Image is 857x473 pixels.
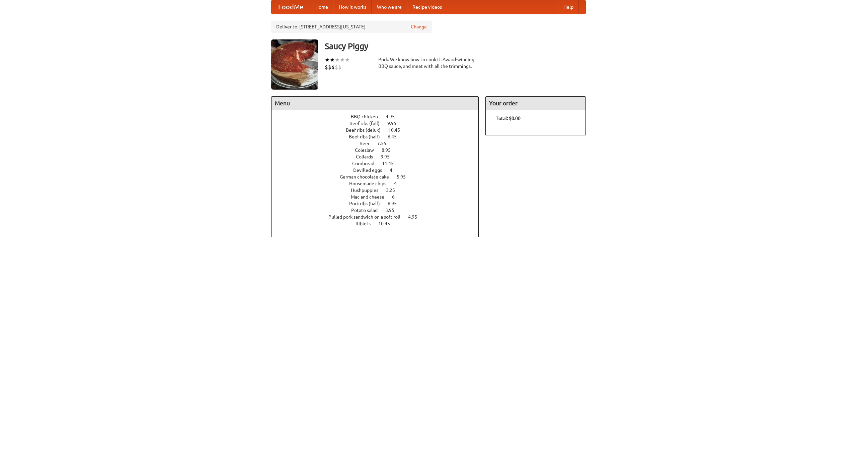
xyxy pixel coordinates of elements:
span: 4.95 [386,114,401,119]
span: 9.95 [387,121,403,126]
span: Potato salad [351,208,384,213]
a: Beer 7.55 [360,141,399,146]
li: ★ [325,56,330,64]
span: 6.95 [388,201,403,206]
span: Coleslaw [355,147,381,153]
span: 5.95 [397,174,412,180]
a: FoodMe [271,0,310,14]
span: BBQ chicken [351,114,385,119]
span: Devilled eggs [353,167,389,173]
span: Housemade chips [349,181,393,186]
span: Beef ribs (delux) [346,127,387,133]
span: 10.45 [388,127,407,133]
li: $ [331,64,335,71]
span: 9.95 [381,154,396,159]
span: Beef ribs (full) [349,121,386,126]
img: angular.jpg [271,39,318,90]
a: Beef ribs (full) 9.95 [349,121,409,126]
span: Beef ribs (half) [349,134,387,139]
span: 6 [392,194,401,200]
li: $ [325,64,328,71]
span: Pulled pork sandwich on a soft roll [328,214,407,220]
span: 3.25 [386,188,402,193]
span: Riblets [356,221,377,226]
a: Housemade chips 4 [349,181,409,186]
li: ★ [340,56,345,64]
h4: Menu [271,97,478,110]
a: Pulled pork sandwich on a soft roll 4.95 [328,214,430,220]
a: Help [558,0,579,14]
span: 11.45 [382,161,400,166]
span: Cornbread [352,161,381,166]
h3: Saucy Piggy [325,39,586,53]
h4: Your order [486,97,586,110]
b: Total: $0.00 [496,116,521,121]
a: Home [310,0,333,14]
li: ★ [330,56,335,64]
span: 4.95 [408,214,424,220]
span: 7.55 [377,141,393,146]
li: ★ [335,56,340,64]
span: Collards [356,154,380,159]
span: Pork ribs (half) [349,201,387,206]
span: 8.95 [382,147,397,153]
a: Mac and cheese 6 [351,194,407,200]
a: Cornbread 11.45 [352,161,406,166]
div: Deliver to: [STREET_ADDRESS][US_STATE] [271,21,432,33]
a: BBQ chicken 4.95 [351,114,407,119]
a: Riblets 10.45 [356,221,402,226]
a: Beef ribs (half) 6.45 [349,134,409,139]
a: Devilled eggs 4 [353,167,405,173]
a: Potato salad 3.95 [351,208,407,213]
a: Hushpuppies 3.25 [351,188,407,193]
a: Pork ribs (half) 6.95 [349,201,409,206]
span: 4 [390,167,399,173]
span: Hushpuppies [351,188,385,193]
a: Beef ribs (delux) 10.45 [346,127,412,133]
span: 3.95 [385,208,401,213]
a: Coleslaw 8.95 [355,147,403,153]
span: Mac and cheese [351,194,391,200]
span: 4 [394,181,403,186]
li: $ [335,64,338,71]
a: Change [411,23,427,30]
li: ★ [345,56,350,64]
span: 10.45 [378,221,397,226]
a: Who we are [372,0,407,14]
a: Collards 9.95 [356,154,402,159]
span: German chocolate cake [340,174,396,180]
li: $ [328,64,331,71]
span: 6.45 [388,134,403,139]
span: Beer [360,141,376,146]
li: $ [338,64,341,71]
a: Recipe videos [407,0,447,14]
a: German chocolate cake 5.95 [340,174,418,180]
div: Pork. We know how to cook it. Award-winning BBQ sauce, and meat with all the trimmings. [378,56,479,70]
a: How it works [333,0,372,14]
